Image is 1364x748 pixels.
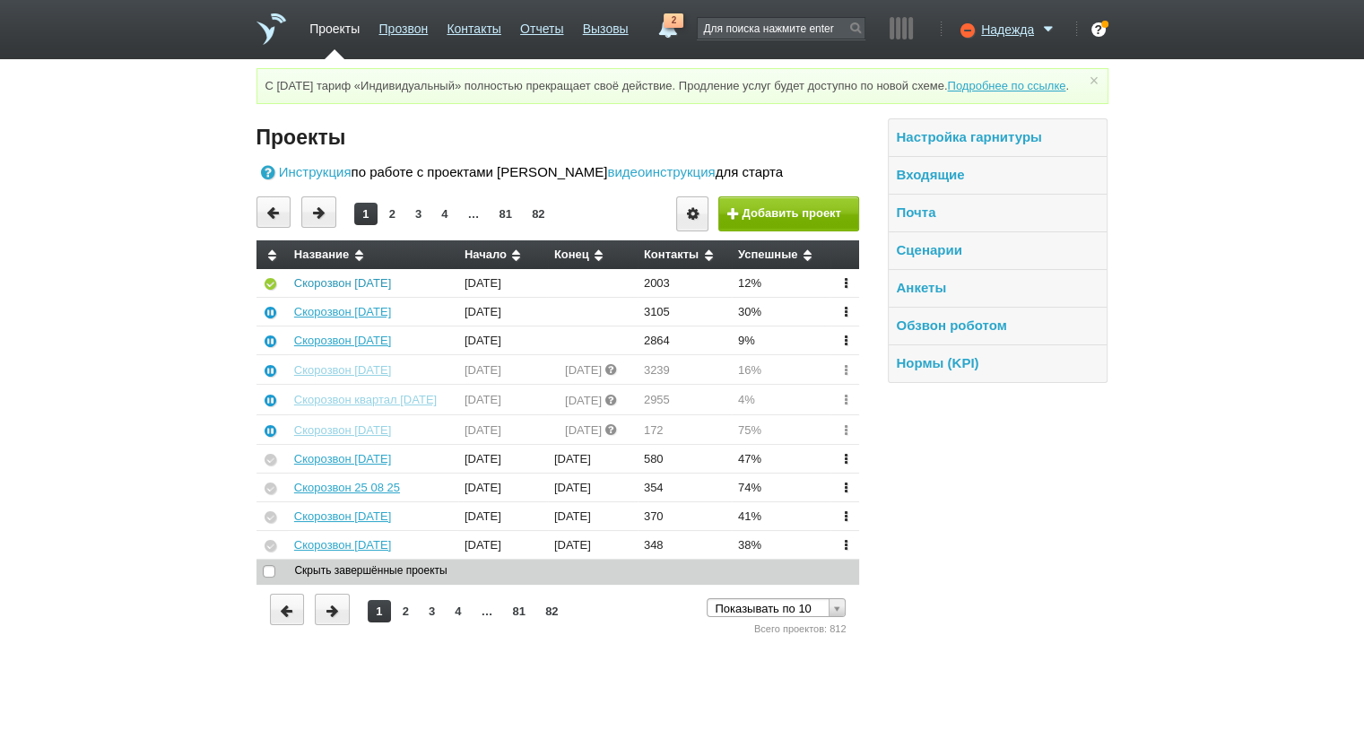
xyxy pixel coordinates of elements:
div: С [DATE] тариф «Индивидуальный» полностью прекращает своё действие. Продление услуг будет доступн... [256,68,1108,104]
span: Показывать по 10 [715,599,821,618]
a: 3 [407,203,430,225]
a: 2 [381,203,404,225]
td: 47% [732,445,830,474]
a: × [1085,76,1101,84]
div: по работе с проектами [PERSON_NAME] для старта [256,162,860,183]
td: 4% [732,385,830,414]
h4: Проекты [256,123,860,152]
a: Скорозвон [DATE] [294,452,391,465]
input: Для поиска нажмите enter [698,18,864,39]
a: Проекты [309,13,360,39]
td: 370 [638,502,732,531]
a: Скорозвон [DATE] [294,334,391,347]
div: Конец [554,248,630,263]
a: Входящие [896,167,964,182]
td: 354 [638,474,732,502]
td: 2864 [638,326,732,355]
a: … [459,203,487,225]
a: 2 [395,600,417,622]
td: [DATE] [458,326,548,355]
td: [DATE] [458,474,548,502]
td: [DATE] [458,530,548,559]
a: Нормы (KPI) [896,355,978,370]
td: [DATE] [458,414,548,444]
td: [DATE] [548,474,638,502]
div: ? [1091,22,1106,37]
a: 1 [368,600,390,622]
td: 74% [732,474,830,502]
a: видеоинструкция [607,162,715,183]
a: Настройка гарнитуры [896,129,1041,144]
a: Инструкция [256,162,352,183]
div: Контакты [644,248,725,263]
a: Отчеты [520,13,563,39]
td: [DATE] [548,502,638,531]
td: 41% [732,502,830,531]
td: [DATE] [458,298,548,326]
div: Успешные [738,248,823,263]
a: Скорозвон 25 08 25 [294,481,400,494]
a: 3 [421,600,443,622]
td: 3239 [638,354,732,384]
span: [DATE] [565,424,602,438]
a: 81 [491,203,520,225]
a: Скорозвон [DATE] [294,363,391,377]
a: Сценарии [896,242,961,257]
span: 2 [664,13,683,28]
span: [DATE] [565,395,602,408]
a: 1 [354,203,377,225]
a: 82 [537,600,566,622]
td: 172 [638,414,732,444]
td: [DATE] [458,354,548,384]
td: [DATE] [548,530,638,559]
td: 2003 [638,269,732,297]
span: Всего проектов: 812 [754,623,847,634]
td: [DATE] [548,445,638,474]
td: 75% [732,414,830,444]
a: Надежда [981,19,1058,37]
a: 4 [433,203,456,225]
td: [DATE] [458,269,548,297]
a: Контакты [447,13,500,39]
a: Скорозвон [DATE] [294,305,391,318]
a: Обзвон роботом [896,317,1006,333]
span: Скрыть завершённые проекты [277,564,447,577]
a: 81 [505,600,534,622]
td: 3105 [638,298,732,326]
a: Скорозвон [DATE] [294,423,391,437]
td: 16% [732,354,830,384]
td: 580 [638,445,732,474]
span: Надежда [981,21,1034,39]
span: [DATE] [565,364,602,378]
td: [DATE] [458,445,548,474]
td: 38% [732,530,830,559]
a: Скорозвон [DATE] [294,538,391,552]
td: [DATE] [458,385,548,414]
a: Вызовы [583,13,629,39]
a: Скорозвон квартал [DATE] [294,393,437,406]
a: Подробнее по ссылке [947,79,1065,92]
a: Почта [896,204,935,220]
a: 2 [651,13,683,35]
div: Начало [465,248,541,263]
td: 12% [732,269,830,297]
a: Прозвон [378,13,428,39]
button: Добавить проект [718,196,859,231]
td: 2955 [638,385,732,414]
a: … [473,600,500,622]
a: 82 [524,203,552,225]
a: Скорозвон [DATE] [294,509,391,523]
a: Анкеты [896,280,946,295]
td: [DATE] [458,502,548,531]
a: На главную [256,13,286,45]
div: Название [294,248,451,263]
a: Показывать по 10 [707,598,846,617]
td: 9% [732,326,830,355]
a: Скорозвон [DATE] [294,276,391,290]
a: 4 [447,600,469,622]
td: 30% [732,298,830,326]
td: 348 [638,530,732,559]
